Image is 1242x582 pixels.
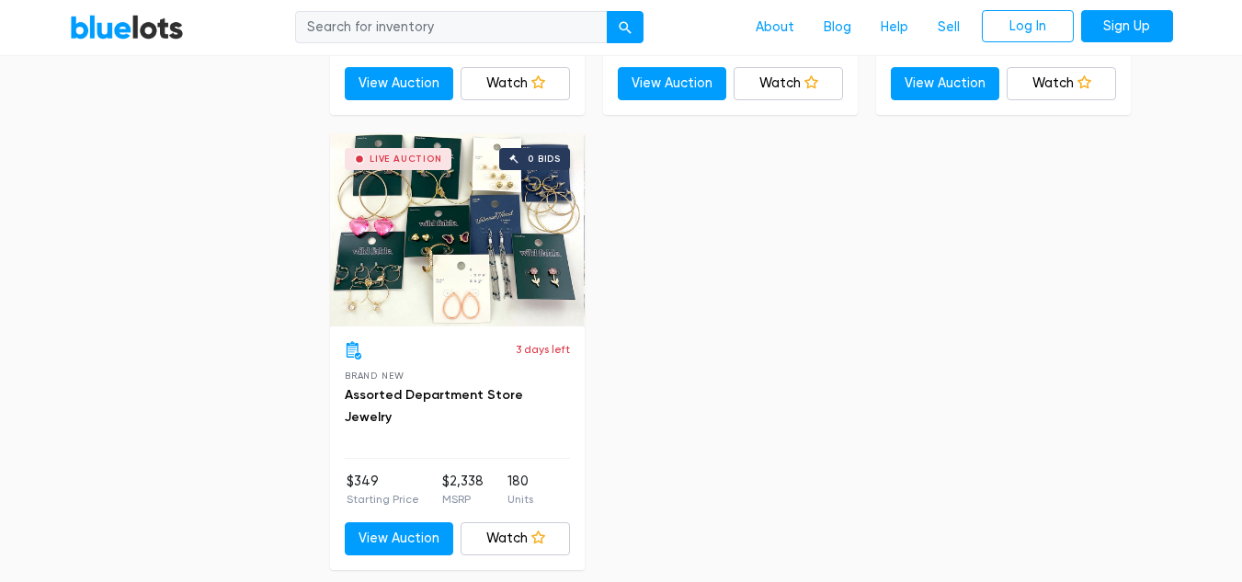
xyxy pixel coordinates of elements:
[345,522,454,555] a: View Auction
[370,154,442,164] div: Live Auction
[1007,67,1116,100] a: Watch
[891,67,1000,100] a: View Auction
[528,154,561,164] div: 0 bids
[866,10,923,45] a: Help
[345,67,454,100] a: View Auction
[982,10,1074,43] a: Log In
[295,11,608,44] input: Search for inventory
[70,14,184,40] a: BlueLots
[923,10,974,45] a: Sell
[741,10,809,45] a: About
[442,491,484,508] p: MSRP
[1081,10,1173,43] a: Sign Up
[618,67,727,100] a: View Auction
[507,491,533,508] p: Units
[516,341,570,358] p: 3 days left
[461,67,570,100] a: Watch
[734,67,843,100] a: Watch
[461,522,570,555] a: Watch
[507,472,533,508] li: 180
[347,472,419,508] li: $349
[330,133,585,326] a: Live Auction 0 bids
[442,472,484,508] li: $2,338
[345,387,523,425] a: Assorted Department Store Jewelry
[809,10,866,45] a: Blog
[347,491,419,508] p: Starting Price
[345,371,405,381] span: Brand New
